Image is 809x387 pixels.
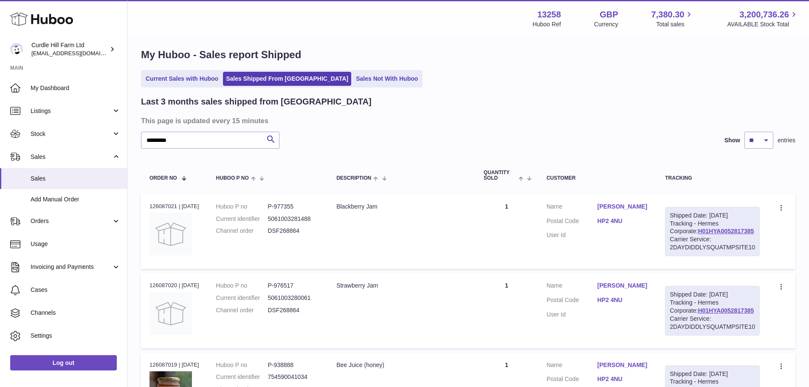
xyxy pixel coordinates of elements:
[739,9,789,20] span: 3,200,736.26
[149,175,177,181] span: Order No
[475,273,538,348] td: 1
[547,217,598,227] dt: Postal Code
[31,41,108,57] div: Curdle Hill Farm Ltd
[598,375,648,383] a: HP2 4NU
[336,282,467,290] div: Strawberry Jam
[651,9,685,20] span: 7,380.30
[31,175,121,183] span: Sales
[31,286,121,294] span: Cases
[216,361,268,369] dt: Huboo P no
[336,203,467,211] div: Blackberry Jam
[598,296,648,304] a: HP2 4NU
[31,332,121,340] span: Settings
[670,291,755,299] div: Shipped Date: [DATE]
[670,370,755,378] div: Shipped Date: [DATE]
[268,306,319,314] dd: DSF268864
[141,48,795,62] h1: My Huboo - Sales report Shipped
[31,50,125,56] span: [EMAIL_ADDRESS][DOMAIN_NAME]
[268,227,319,235] dd: DSF268864
[31,130,112,138] span: Stock
[727,20,799,28] span: AVAILABLE Stock Total
[149,361,199,369] div: 126087019 | [DATE]
[216,215,268,223] dt: Current identifier
[778,136,795,144] span: entries
[216,227,268,235] dt: Channel order
[31,153,112,161] span: Sales
[724,136,740,144] label: Show
[547,375,598,385] dt: Postal Code
[698,228,754,234] a: H01HYA0052817385
[149,282,199,289] div: 126087020 | [DATE]
[268,373,319,381] dd: 754590041034
[484,170,516,181] span: Quantity Sold
[31,217,112,225] span: Orders
[533,20,561,28] div: Huboo Ref
[10,43,23,56] img: internalAdmin-13258@internal.huboo.com
[594,20,618,28] div: Currency
[31,309,121,317] span: Channels
[10,355,117,370] a: Log out
[651,9,694,28] a: 7,380.30 Total sales
[547,231,598,239] dt: User Id
[31,195,121,203] span: Add Manual Order
[670,235,755,251] div: Carrier Service: 2DAYDIDDLYSQUATMPSITE10
[547,175,648,181] div: Customer
[353,72,421,86] a: Sales Not With Huboo
[216,282,268,290] dt: Huboo P no
[268,361,319,369] dd: P-938888
[547,311,598,319] dt: User Id
[216,294,268,302] dt: Current identifier
[727,9,799,28] a: 3,200,736.26 AVAILABLE Stock Total
[31,107,112,115] span: Listings
[475,194,538,269] td: 1
[670,212,755,220] div: Shipped Date: [DATE]
[698,307,754,314] a: H01HYA0052817385
[216,306,268,314] dt: Channel order
[665,286,760,335] div: Tracking - Hermes Corporate:
[141,116,793,125] h3: This page is updated every 15 minutes
[216,203,268,211] dt: Huboo P no
[598,217,648,225] a: HP2 4NU
[336,175,371,181] span: Description
[143,72,221,86] a: Current Sales with Huboo
[547,282,598,292] dt: Name
[600,9,618,20] strong: GBP
[268,215,319,223] dd: 5061003281488
[149,213,192,255] img: no-photo.jpg
[149,292,192,335] img: no-photo.jpg
[598,203,648,211] a: [PERSON_NAME]
[537,9,561,20] strong: 13258
[598,361,648,369] a: [PERSON_NAME]
[268,294,319,302] dd: 5061003280061
[31,240,121,248] span: Usage
[670,315,755,331] div: Carrier Service: 2DAYDIDDLYSQUATMPSITE10
[216,175,249,181] span: Huboo P no
[336,361,467,369] div: Bee Juice (honey)
[656,20,694,28] span: Total sales
[665,207,760,256] div: Tracking - Hermes Corporate:
[547,361,598,371] dt: Name
[547,203,598,213] dt: Name
[141,96,372,107] h2: Last 3 months sales shipped from [GEOGRAPHIC_DATA]
[149,203,199,210] div: 126087021 | [DATE]
[268,282,319,290] dd: P-976517
[216,373,268,381] dt: Current identifier
[665,175,760,181] div: Tracking
[268,203,319,211] dd: P-977355
[223,72,351,86] a: Sales Shipped From [GEOGRAPHIC_DATA]
[31,263,112,271] span: Invoicing and Payments
[598,282,648,290] a: [PERSON_NAME]
[31,84,121,92] span: My Dashboard
[547,296,598,306] dt: Postal Code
